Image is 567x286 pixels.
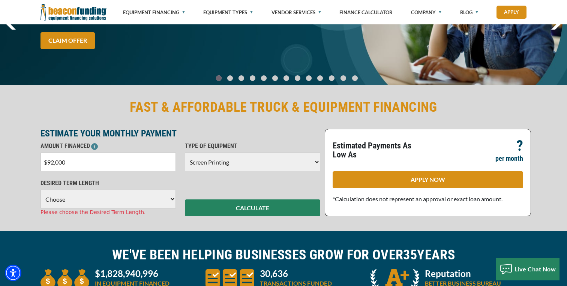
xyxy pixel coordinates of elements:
[403,247,417,263] span: 35
[260,269,332,278] p: 30,636
[40,129,320,138] p: ESTIMATE YOUR MONTHLY PAYMENT
[282,75,291,81] a: Go To Slide 6
[248,75,257,81] a: Go To Slide 3
[5,265,21,281] div: Accessibility Menu
[339,75,348,81] a: Go To Slide 11
[40,32,95,49] a: CLAIM OFFER
[350,75,360,81] a: Go To Slide 12
[237,75,246,81] a: Go To Slide 2
[185,142,320,151] p: TYPE OF EQUIPMENT
[496,258,560,280] button: Live Chat Now
[40,208,176,216] div: Please choose the Desired Term Length.
[495,154,523,163] p: per month
[40,246,526,264] h2: WE'VE BEEN HELPING BUSINESSES GROW FOR OVER YEARS
[40,99,526,116] h2: FAST & AFFORDABLE TRUCK & EQUIPMENT FINANCING
[304,75,313,81] a: Go To Slide 8
[333,141,423,159] p: Estimated Payments As Low As
[40,179,176,188] p: DESIRED TERM LENGTH
[259,75,268,81] a: Go To Slide 4
[185,199,320,216] button: CALCULATE
[496,6,526,19] a: Apply
[327,75,336,81] a: Go To Slide 10
[40,153,176,171] input: $
[333,195,502,202] span: *Calculation does not represent an approval or exact loan amount.
[516,141,523,150] p: ?
[293,75,302,81] a: Go To Slide 7
[514,265,556,273] span: Live Chat Now
[226,75,235,81] a: Go To Slide 1
[40,142,176,151] p: AMOUNT FINANCED
[214,75,223,81] a: Go To Slide 0
[271,75,280,81] a: Go To Slide 5
[316,75,325,81] a: Go To Slide 9
[95,269,169,278] p: $1,828,940,996
[425,269,501,278] p: Reputation
[333,171,523,188] a: APPLY NOW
